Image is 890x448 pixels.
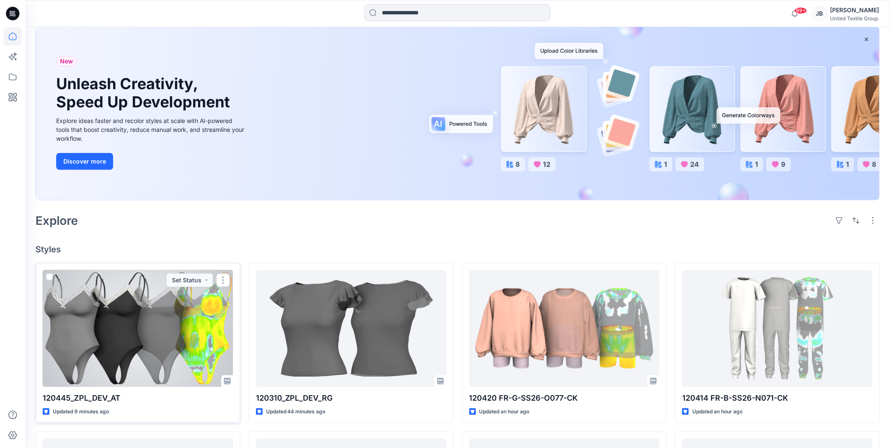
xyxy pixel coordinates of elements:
[56,153,246,170] a: Discover more
[56,75,234,111] h1: Unleash Creativity, Speed Up Development
[53,407,109,416] p: Updated 9 minutes ago
[469,392,660,404] p: 120420 FR-G-SS26-O077-CK
[266,407,326,416] p: Updated 44 minutes ago
[795,7,807,14] span: 99+
[469,270,660,387] a: 120420 FR-G-SS26-O077-CK
[479,407,530,416] p: Updated an hour ago
[830,15,879,22] div: United Textile Group
[43,392,233,404] p: 120445_ZPL_DEV_AT
[812,6,827,21] div: JB
[60,56,73,66] span: New
[682,392,873,404] p: 120414 FR-B-SS26-N071-CK
[682,270,873,387] a: 120414 FR-B-SS26-N071-CK
[830,5,879,15] div: [PERSON_NAME]
[56,153,113,170] button: Discover more
[35,244,880,254] h4: Styles
[692,407,743,416] p: Updated an hour ago
[43,270,233,387] a: 120445_ZPL_DEV_AT
[35,214,78,227] h2: Explore
[56,116,246,143] div: Explore ideas faster and recolor styles at scale with AI-powered tools that boost creativity, red...
[256,392,446,404] p: 120310_ZPL_DEV_RG
[256,270,446,387] a: 120310_ZPL_DEV_RG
